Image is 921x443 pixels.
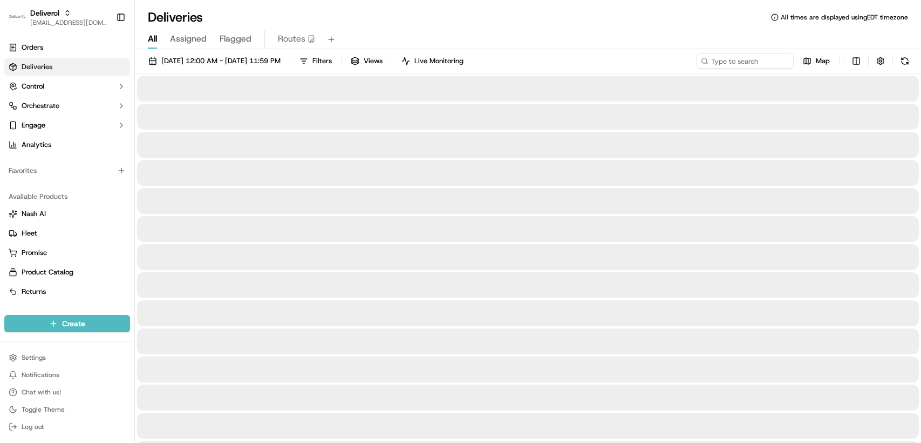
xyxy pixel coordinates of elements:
button: Chat with us! [4,385,130,400]
span: Map [816,56,830,66]
span: Returns [22,287,46,297]
a: Analytics [4,136,130,153]
a: Returns [9,287,126,297]
button: Notifications [4,367,130,382]
span: Deliveries [22,62,52,72]
a: Fleet [9,229,126,238]
button: Live Monitoring [397,53,468,69]
button: Create [4,315,130,332]
button: Deliverol [30,8,59,18]
h1: Deliveries [148,9,203,26]
button: Promise [4,244,130,261]
div: Favorites [4,162,130,179]
button: Control [4,78,130,95]
span: Orchestrate [22,101,59,111]
button: Views [346,53,387,69]
span: Log out [22,422,44,431]
span: Promise [22,248,47,258]
button: Product Catalog [4,264,130,281]
button: Log out [4,419,130,434]
button: Orchestrate [4,97,130,115]
div: Available Products [4,188,130,205]
button: [EMAIL_ADDRESS][DOMAIN_NAME] [30,18,107,27]
a: Nash AI [9,209,126,219]
button: Fleet [4,225,130,242]
span: Create [62,318,85,329]
a: Deliveries [4,58,130,76]
button: [DATE] 12:00 AM - [DATE] 11:59 PM [144,53,285,69]
button: Refresh [897,53,912,69]
button: Settings [4,350,130,365]
span: Routes [278,32,305,45]
a: Promise [9,248,126,258]
span: [DATE] 12:00 AM - [DATE] 11:59 PM [161,56,281,66]
a: Orders [4,39,130,56]
span: Nash AI [22,209,46,219]
span: Settings [22,353,46,362]
span: Assigned [170,32,207,45]
span: Live Monitoring [414,56,463,66]
span: Fleet [22,229,37,238]
button: Toggle Theme [4,402,130,417]
button: Engage [4,117,130,134]
span: Analytics [22,140,51,150]
span: Product Catalog [22,267,73,277]
span: Filters [312,56,332,66]
button: Filters [295,53,337,69]
span: Views [364,56,383,66]
span: Control [22,82,44,91]
span: Notifications [22,371,59,379]
button: DeliverolDeliverol[EMAIL_ADDRESS][DOMAIN_NAME] [4,4,112,30]
span: Flagged [220,32,251,45]
span: Chat with us! [22,388,61,397]
span: All [148,32,157,45]
span: Toggle Theme [22,405,65,414]
button: Nash AI [4,205,130,223]
button: Map [798,53,835,69]
span: Orders [22,43,43,52]
button: Returns [4,283,130,300]
span: Engage [22,120,45,130]
input: Type to search [697,53,794,69]
span: All times are displayed using EDT timezone [781,13,908,22]
a: Product Catalog [9,267,126,277]
img: Deliverol [9,10,26,25]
